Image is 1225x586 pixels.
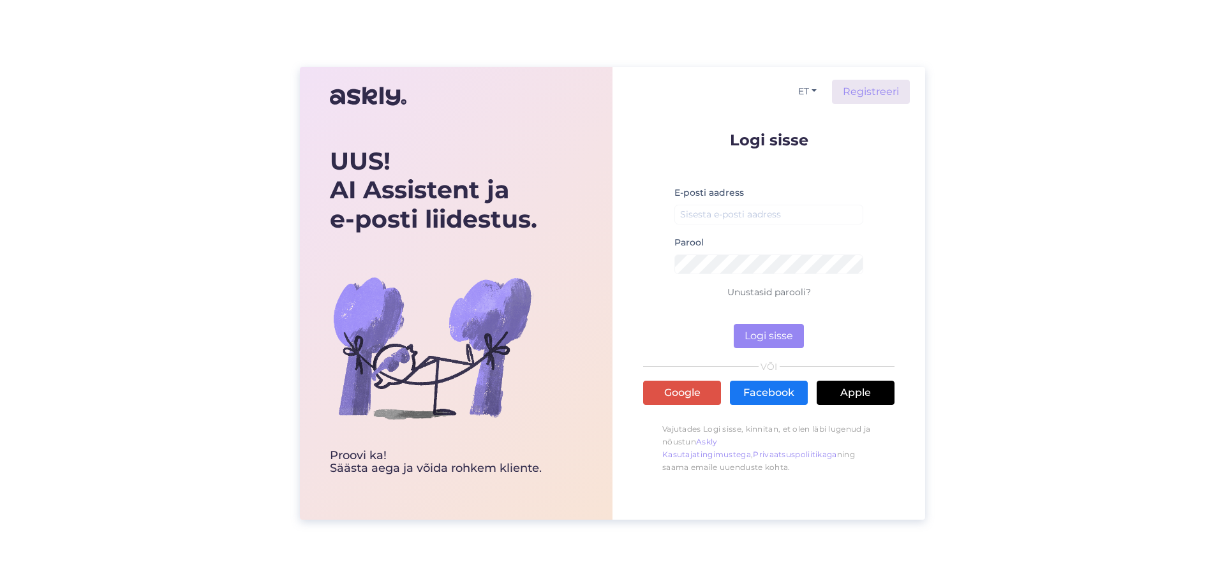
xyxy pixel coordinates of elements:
[727,286,811,298] a: Unustasid parooli?
[793,82,822,101] button: ET
[674,205,863,224] input: Sisesta e-posti aadress
[832,80,910,104] a: Registreeri
[734,324,804,348] button: Logi sisse
[330,245,534,450] img: bg-askly
[753,450,836,459] a: Privaatsuspoliitikaga
[643,132,895,148] p: Logi sisse
[674,236,704,249] label: Parool
[817,381,895,405] a: Apple
[730,381,808,405] a: Facebook
[643,416,895,480] p: Vajutades Logi sisse, kinnitan, et olen läbi lugenud ja nõustun , ning saama emaile uuenduste kohta.
[662,437,751,459] a: Askly Kasutajatingimustega
[330,81,406,112] img: Askly
[330,450,542,475] div: Proovi ka! Säästa aega ja võida rohkem kliente.
[674,186,744,200] label: E-posti aadress
[759,362,780,371] span: VÕI
[330,147,542,234] div: UUS! AI Assistent ja e-posti liidestus.
[643,381,721,405] a: Google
